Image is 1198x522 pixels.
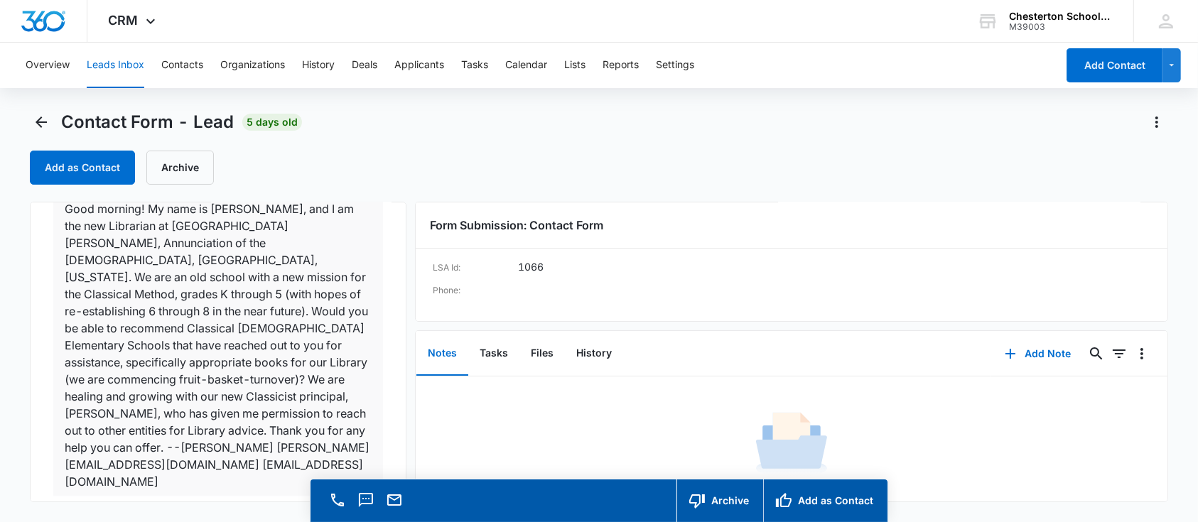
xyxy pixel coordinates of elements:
[505,43,547,88] button: Calendar
[461,43,488,88] button: Tasks
[1130,342,1153,365] button: Overflow Menu
[565,332,623,376] button: History
[430,217,1153,234] h3: Form Submission: Contact Form
[87,43,144,88] button: Leads Inbox
[146,151,214,185] button: Archive
[65,200,372,490] div: Good morning! My name is [PERSON_NAME], and I am the new Librarian at [GEOGRAPHIC_DATA][PERSON_NA...
[1009,11,1113,22] div: account name
[433,282,518,299] dt: Phone:
[1085,342,1108,365] button: Search...
[564,43,585,88] button: Lists
[1009,22,1113,32] div: account id
[519,332,565,376] button: Files
[991,337,1085,371] button: Add Note
[416,332,468,376] button: Notes
[518,259,544,276] dd: 1066
[109,13,139,28] span: CRM
[328,490,347,510] button: Call
[384,499,404,511] a: Email
[352,43,377,88] button: Deals
[756,408,827,479] img: No Data
[30,151,135,185] button: Add as Contact
[468,332,519,376] button: Tasks
[53,177,383,496] div: MessageGood morning! My name is [PERSON_NAME], and I am the new Librarian at [GEOGRAPHIC_DATA][PE...
[61,112,234,133] span: Contact Form - Lead
[1067,48,1162,82] button: Add Contact
[1108,342,1130,365] button: Filters
[433,259,518,276] dt: LSA Id:
[302,43,335,88] button: History
[763,479,887,522] button: Add as Contact
[356,490,376,510] button: Text
[220,43,285,88] button: Organizations
[394,43,444,88] button: Applicants
[26,43,70,88] button: Overview
[161,43,203,88] button: Contacts
[676,479,763,522] button: Archive
[603,43,639,88] button: Reports
[656,43,694,88] button: Settings
[1145,111,1168,134] button: Actions
[328,499,347,511] a: Call
[384,490,404,510] button: Email
[30,111,53,134] button: Back
[356,499,376,511] a: Text
[242,114,302,131] span: 5 days old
